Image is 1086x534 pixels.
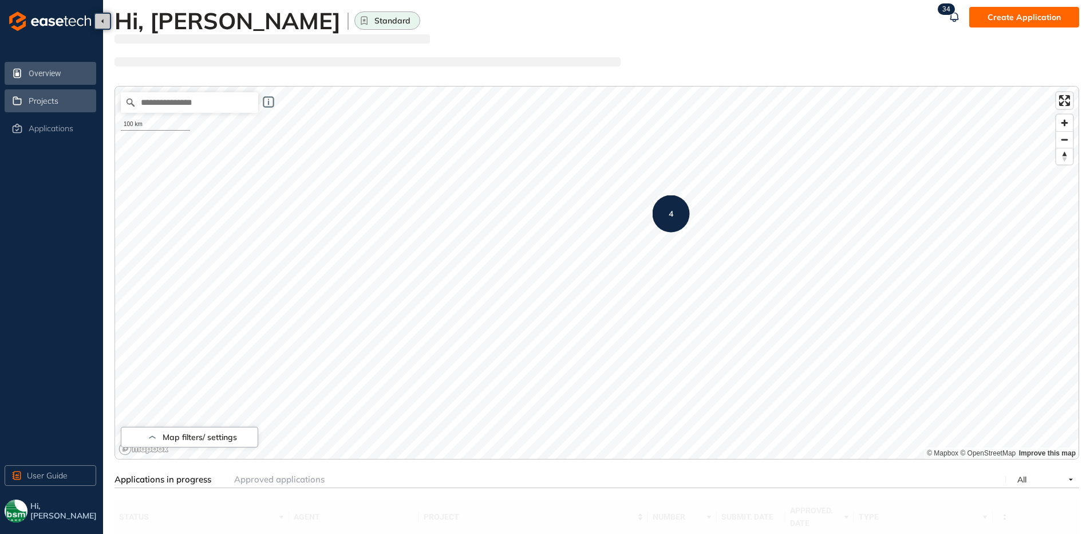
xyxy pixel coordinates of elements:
a: OpenStreetMap [960,449,1016,457]
span: Applications in progress [114,474,211,485]
a: Mapbox logo [119,442,169,456]
span: Map filters/ settings [163,433,237,442]
a: Improve this map [1019,449,1076,457]
span: Approved applications [234,474,325,485]
span: Create Application [988,11,1061,23]
sup: 34 [938,3,955,15]
img: logo [9,11,91,31]
button: Zoom out [1056,131,1073,148]
span: Applications [29,124,73,133]
span: All [1017,474,1026,485]
button: User Guide [5,465,96,486]
span: Zoom out [1056,132,1073,148]
div: Map marker [653,195,690,233]
button: Enter fullscreen [1056,92,1073,109]
div: 100 km [121,119,190,131]
input: Search place... [121,92,258,113]
span: Overview [29,62,94,85]
span: Hi, [PERSON_NAME] [30,501,98,521]
span: User Guide [27,469,68,482]
button: Zoom in [1056,115,1073,131]
button: Standard [354,11,420,30]
img: avatar [5,500,27,523]
span: 4 [946,5,950,13]
a: Mapbox [927,449,958,457]
span: Projects [29,96,58,106]
strong: 4 [669,209,673,219]
button: Reset bearing to north [1056,148,1073,164]
button: Create Application [969,7,1079,28]
h2: Hi, [PERSON_NAME] [114,7,347,34]
button: Map filters/ settings [121,427,258,447]
span: Standard [374,16,410,26]
canvas: Map [115,87,1079,459]
span: 3 [942,5,946,13]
